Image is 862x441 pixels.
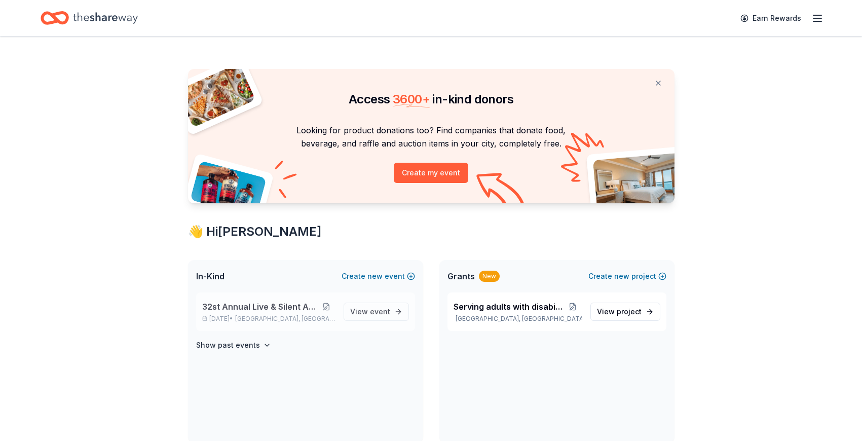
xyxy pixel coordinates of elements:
[349,92,513,106] span: Access in-kind donors
[394,163,468,183] button: Create my event
[454,301,564,313] span: Serving adults with disabilities
[479,271,500,282] div: New
[367,270,383,282] span: new
[176,63,255,128] img: Pizza
[41,6,138,30] a: Home
[588,270,666,282] button: Createnewproject
[196,339,271,351] button: Show past events
[344,303,409,321] a: View event
[614,270,629,282] span: new
[200,124,662,151] p: Looking for product donations too? Find companies that donate food, beverage, and raffle and auct...
[476,173,527,211] img: Curvy arrow
[202,315,335,323] p: [DATE] •
[350,306,390,318] span: View
[454,315,582,323] p: [GEOGRAPHIC_DATA], [GEOGRAPHIC_DATA]
[597,306,642,318] span: View
[235,315,335,323] span: [GEOGRAPHIC_DATA], [GEOGRAPHIC_DATA]
[188,224,674,240] div: 👋 Hi [PERSON_NAME]
[447,270,475,282] span: Grants
[734,9,807,27] a: Earn Rewards
[202,301,318,313] span: 32st Annual Live & Silent Auction
[196,270,224,282] span: In-Kind
[342,270,415,282] button: Createnewevent
[370,307,390,316] span: event
[617,307,642,316] span: project
[590,303,660,321] a: View project
[393,92,430,106] span: 3600 +
[196,339,260,351] h4: Show past events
